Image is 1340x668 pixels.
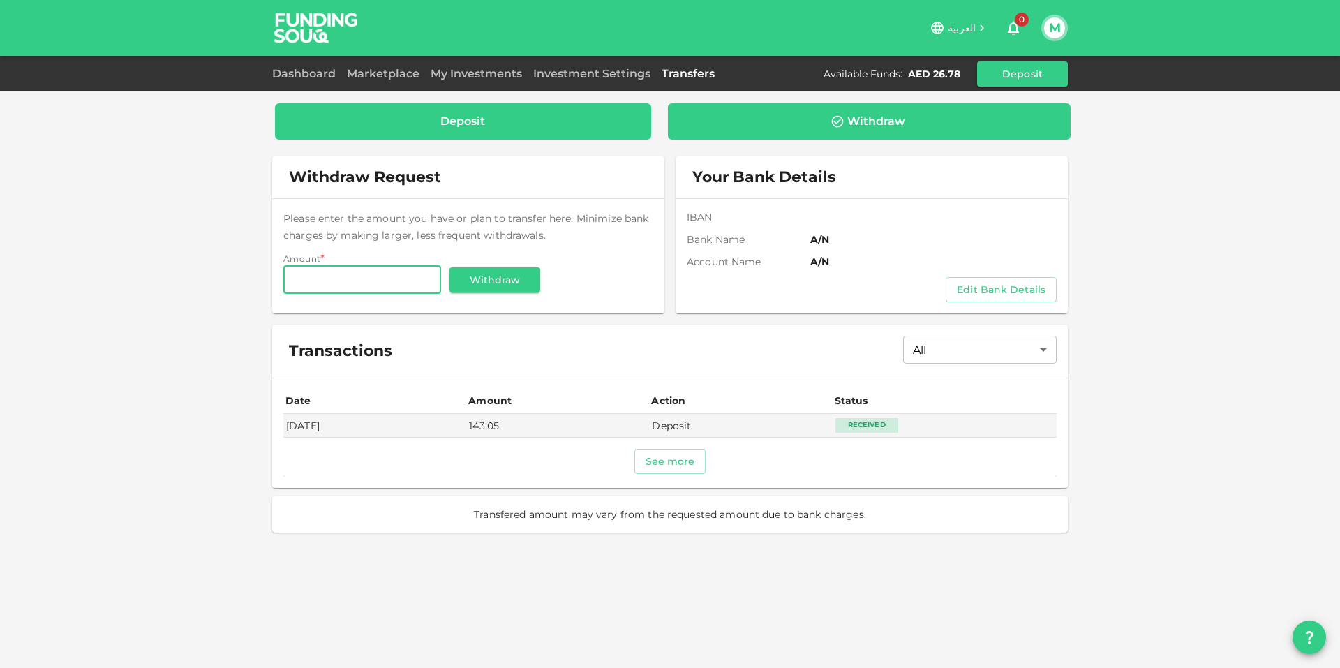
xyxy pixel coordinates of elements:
[474,507,866,521] span: Transfered amount may vary from the requested amount due to bank charges.
[1015,13,1029,27] span: 0
[692,168,836,187] span: Your Bank Details
[687,255,810,269] span: Account name
[977,61,1068,87] button: Deposit
[835,418,898,432] div: Received
[649,414,832,437] td: Deposit
[1044,17,1065,38] button: M
[289,341,392,361] span: Transactions
[946,277,1057,302] button: Edit Bank Details
[810,255,1057,269] span: A/N
[283,266,441,294] input: amount
[449,267,540,292] button: Withdraw
[824,67,902,81] div: Available Funds :
[903,336,1057,364] div: All
[651,392,686,409] div: Action
[908,67,960,81] div: AED 26.78
[528,67,656,80] a: Investment Settings
[440,114,485,128] div: Deposit
[275,103,651,140] a: Deposit
[283,253,320,264] span: Amount
[425,67,528,80] a: My Investments
[283,212,648,242] span: Please enter the amount you have or plan to transfer here. Minimize bank charges by making larger...
[687,210,810,224] span: IBAN
[656,67,720,80] a: Transfers
[272,67,341,80] a: Dashboard
[668,103,1071,140] a: Withdraw
[289,168,441,187] span: Withdraw Request
[835,392,870,409] div: Status
[283,414,466,437] td: [DATE]
[948,22,976,34] span: العربية
[1293,621,1326,654] button: question
[687,232,810,246] span: Bank Name
[466,414,649,437] td: 143.05
[634,449,706,474] button: See more
[285,392,313,409] div: Date
[341,67,425,80] a: Marketplace
[999,14,1027,42] button: 0
[847,114,905,128] div: Withdraw
[810,232,1057,246] span: A/N
[468,392,512,409] div: Amount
